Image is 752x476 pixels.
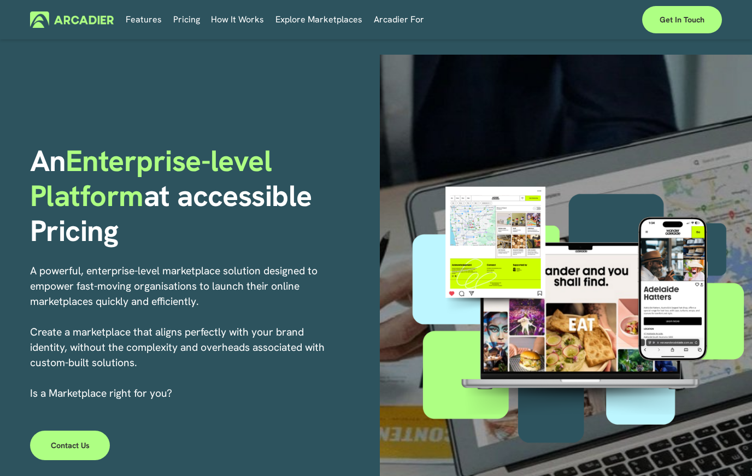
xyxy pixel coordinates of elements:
[374,12,424,27] span: Arcadier For
[33,386,172,400] a: s a Marketplace right for you?
[30,386,172,400] span: I
[211,11,264,28] a: folder dropdown
[642,6,722,33] a: Get in touch
[30,142,279,215] span: Enterprise-level Platform
[30,263,343,401] p: A powerful, enterprise-level marketplace solution designed to empower fast-moving organisations t...
[173,11,200,28] a: Pricing
[30,431,110,460] a: Contact Us
[211,12,264,27] span: How It Works
[30,144,372,248] h1: An at accessible Pricing
[30,11,114,28] img: Arcadier
[374,11,424,28] a: folder dropdown
[275,11,362,28] a: Explore Marketplaces
[126,11,162,28] a: Features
